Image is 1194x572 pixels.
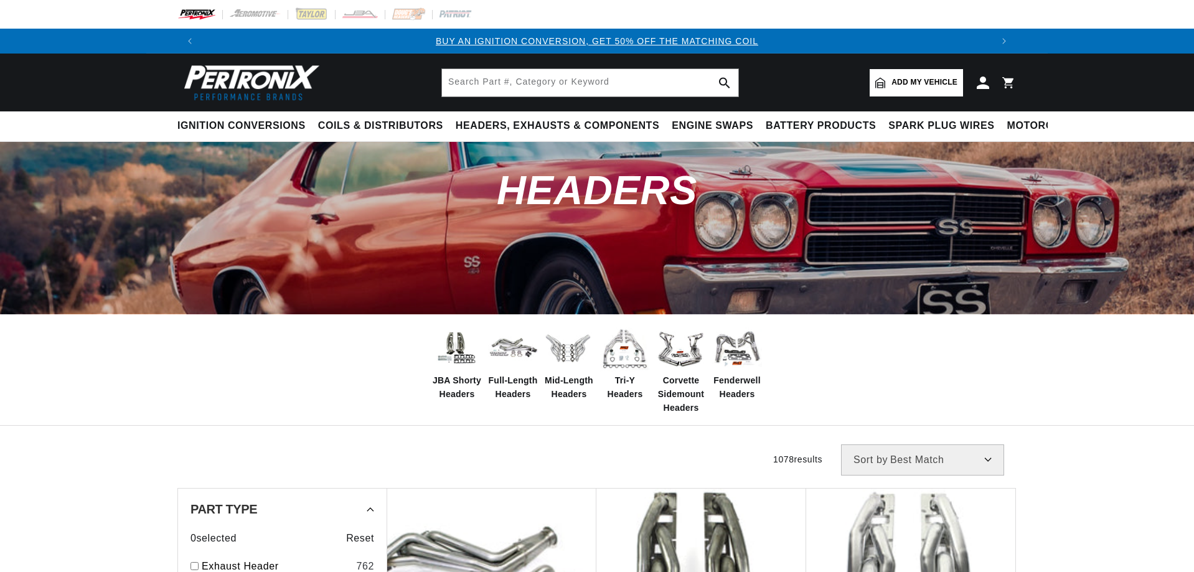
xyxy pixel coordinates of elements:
[312,111,449,141] summary: Coils & Distributors
[318,120,443,133] span: Coils & Distributors
[432,324,482,401] a: JBA Shorty Headers JBA Shorty Headers
[656,324,706,415] a: Corvette Sidemount Headers Corvette Sidemount Headers
[711,69,738,96] button: search button
[600,324,650,373] img: Tri-Y Headers
[432,373,482,401] span: JBA Shorty Headers
[665,111,759,141] summary: Engine Swaps
[177,111,312,141] summary: Ignition Conversions
[712,324,762,373] img: Fenderwell Headers
[853,455,888,465] span: Sort by
[600,324,650,401] a: Tri-Y Headers Tri-Y Headers
[202,34,992,48] div: Announcement
[712,324,762,401] a: Fenderwell Headers Fenderwell Headers
[992,29,1017,54] button: Translation missing: en.sections.announcements.next_announcement
[177,29,202,54] button: Translation missing: en.sections.announcements.previous_announcement
[544,324,594,401] a: Mid-Length Headers Mid-Length Headers
[600,373,650,401] span: Tri-Y Headers
[177,61,321,104] img: Pertronix
[190,530,237,546] span: 0 selected
[544,373,594,401] span: Mid-Length Headers
[488,373,538,401] span: Full-Length Headers
[672,120,753,133] span: Engine Swaps
[712,373,762,401] span: Fenderwell Headers
[488,329,538,368] img: Full-Length Headers
[656,373,706,415] span: Corvette Sidemount Headers
[449,111,665,141] summary: Headers, Exhausts & Components
[488,324,538,401] a: Full-Length Headers Full-Length Headers
[544,324,594,373] img: Mid-Length Headers
[346,530,374,546] span: Reset
[177,120,306,133] span: Ignition Conversions
[773,454,822,464] span: 1078 results
[456,120,659,133] span: Headers, Exhausts & Components
[891,77,957,88] span: Add my vehicle
[766,120,876,133] span: Battery Products
[146,29,1048,54] slideshow-component: Translation missing: en.sections.announcements.announcement_bar
[190,503,257,515] span: Part Type
[759,111,882,141] summary: Battery Products
[656,324,706,373] img: Corvette Sidemount Headers
[870,69,963,96] a: Add my vehicle
[882,111,1000,141] summary: Spark Plug Wires
[841,444,1004,476] select: Sort by
[436,36,758,46] a: BUY AN IGNITION CONVERSION, GET 50% OFF THE MATCHING COIL
[497,167,697,213] span: Headers
[888,120,994,133] span: Spark Plug Wires
[442,69,738,96] input: Search Part #, Category or Keyword
[432,327,482,369] img: JBA Shorty Headers
[1001,111,1088,141] summary: Motorcycle
[202,34,992,48] div: 1 of 3
[1007,120,1081,133] span: Motorcycle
